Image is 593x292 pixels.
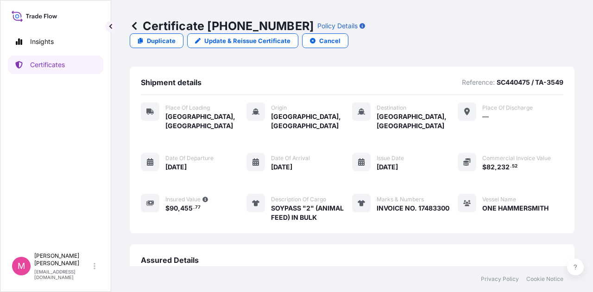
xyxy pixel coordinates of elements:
span: Vessel Name [482,196,516,203]
span: Commercial Invoice Value [482,155,551,162]
p: Update & Reissue Certificate [204,36,290,45]
span: . [193,206,195,209]
span: Date of departure [165,155,214,162]
span: — [482,112,489,121]
span: [DATE] [165,162,187,172]
span: $ [165,205,170,211]
span: $ [482,164,486,170]
span: Description of cargo [271,196,326,203]
span: Destination [377,104,406,112]
a: Cookie Notice [526,275,563,283]
span: INVOICE NO. 17483300 [377,204,449,213]
a: Insights [8,32,103,51]
span: [DATE] [271,162,292,172]
p: [EMAIL_ADDRESS][DOMAIN_NAME] [34,269,92,280]
p: Reference: [462,78,495,87]
span: 52 [512,165,517,168]
span: ONE HAMMERSMITH [482,204,549,213]
p: [PERSON_NAME] [PERSON_NAME] [34,252,92,267]
span: Place of discharge [482,104,533,112]
span: Place of Loading [165,104,210,112]
span: Assured Details [141,255,199,265]
span: 455 [180,205,193,211]
p: Policy Details [317,21,358,31]
span: [GEOGRAPHIC_DATA], [GEOGRAPHIC_DATA] [165,112,246,130]
a: Duplicate [130,33,183,48]
span: SOYPASS "2" (ANIMAL FEED) IN BULK [271,204,352,222]
span: Origin [271,104,287,112]
span: 82 [486,164,495,170]
p: Duplicate [147,36,176,45]
p: Certificate [PHONE_NUMBER] [130,19,314,33]
span: [GEOGRAPHIC_DATA], [GEOGRAPHIC_DATA] [377,112,458,130]
span: 232 [497,164,510,170]
span: , [178,205,180,211]
span: Marks & Numbers [377,196,424,203]
span: Issue Date [377,155,404,162]
span: 90 [170,205,178,211]
span: . [510,165,511,168]
p: Cancel [319,36,341,45]
span: Date of arrival [271,155,310,162]
a: Certificates [8,56,103,74]
p: Insights [30,37,54,46]
p: Certificates [30,60,65,69]
span: [DATE] [377,162,398,172]
span: Insured Value [165,196,201,203]
button: Cancel [302,33,348,48]
span: [GEOGRAPHIC_DATA], [GEOGRAPHIC_DATA] [271,112,352,130]
a: Privacy Policy [481,275,519,283]
span: 77 [195,206,201,209]
span: M [18,261,25,271]
span: , [495,164,497,170]
a: Update & Reissue Certificate [187,33,298,48]
span: Shipment details [141,78,202,87]
p: SC440475 / TA-3549 [497,78,563,87]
